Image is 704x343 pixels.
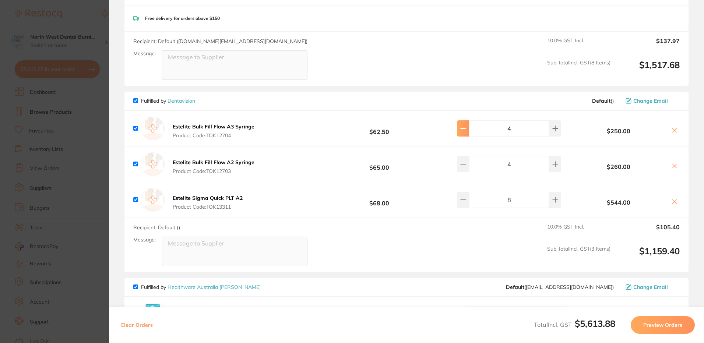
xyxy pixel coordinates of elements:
b: $68.00 [324,193,434,206]
b: $62.50 [324,121,434,135]
button: Clear Orders [118,316,155,334]
span: Change Email [633,284,668,290]
span: Total Incl. GST [534,321,615,328]
b: $65.00 [324,157,434,171]
span: 10.0 % GST Incl. [547,38,610,54]
a: Dentavision [168,98,195,104]
img: cW9tNm00NQ [141,303,165,326]
span: Product Code: TOK13311 [173,204,243,210]
output: $1,517.68 [616,60,680,80]
span: ( ) [592,98,614,104]
img: empty.jpg [141,152,165,176]
output: $105.40 [616,224,680,240]
label: Message: [133,50,156,57]
img: empty.jpg [141,117,165,140]
img: empty.jpg [141,188,165,212]
label: Message: [133,237,156,243]
button: Estelite Sigma Quick PLT A2 Product Code:TOK13311 [170,195,245,210]
b: Estelite Sigma Quick PLT A2 [173,195,243,201]
output: $1,159.40 [616,246,680,266]
a: Healthware Australia [PERSON_NAME] [168,284,261,290]
button: Change Email [623,98,680,104]
button: Estelite Bulk Fill Flow A2 Syringe Product Code:TOK12703 [170,159,257,174]
span: Sub Total Incl. GST ( 3 Items) [547,246,610,266]
span: Change Email [633,98,668,104]
span: Sub Total Incl. GST ( 8 Items) [547,60,610,80]
b: $5,613.88 [575,318,615,329]
b: Default [592,98,610,104]
span: Recipient: Default ( ) [133,224,180,231]
output: $137.97 [616,38,680,54]
b: Estelite Bulk Fill Flow A2 Syringe [173,159,254,166]
p: Fulfilled by [141,98,195,104]
span: info@healthwareaustralia.com.au [506,284,614,290]
span: 10.0 % GST Incl. [547,224,610,240]
span: Recipient: Default ( [DOMAIN_NAME][EMAIL_ADDRESS][DOMAIN_NAME] ) [133,38,307,45]
b: Estelite Bulk Fill Flow A3 Syringe [173,123,254,130]
p: Free delivery for orders above $150 [145,16,220,21]
button: Preview Orders [631,316,695,334]
b: $544.00 [570,199,666,206]
b: $260.00 [570,163,666,170]
p: Fulfilled by [141,284,261,290]
span: Product Code: TOK12704 [173,132,254,138]
b: Default [506,284,524,290]
b: $250.00 [570,128,666,134]
button: Change Email [623,284,680,290]
span: Product Code: TOK12703 [173,168,254,174]
button: Estelite Bulk Fill Flow A3 Syringe Product Code:TOK12704 [170,123,257,139]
